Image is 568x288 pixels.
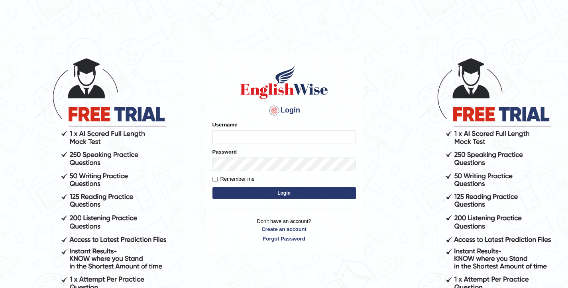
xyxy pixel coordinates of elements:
label: Password [212,148,237,156]
a: Create an account [212,225,356,233]
p: Don't have an account? [212,217,356,242]
input: Remember me [212,177,218,182]
label: Username [212,121,238,128]
button: Login [212,187,356,199]
h4: Login [212,104,356,117]
a: Forgot Password [212,235,356,243]
img: Logo of English Wise sign in for intelligent practice with AI [239,64,330,100]
label: Remember me [212,175,255,183]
